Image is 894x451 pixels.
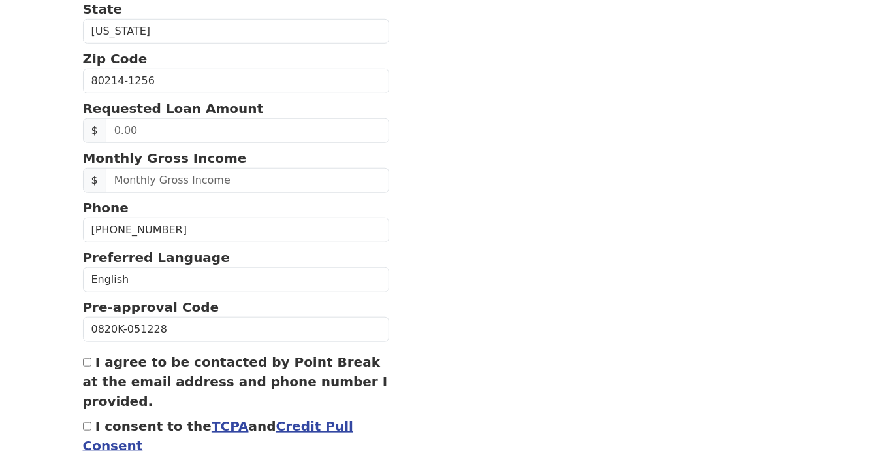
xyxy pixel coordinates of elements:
[83,168,106,193] span: $
[106,168,390,193] input: Monthly Gross Income
[83,218,390,242] input: Phone
[106,118,390,143] input: 0.00
[83,299,219,315] strong: Pre-approval Code
[83,317,390,342] input: Pre-approval Code
[83,101,264,116] strong: Requested Loan Amount
[83,118,106,143] span: $
[83,200,129,216] strong: Phone
[83,148,390,168] p: Monthly Gross Income
[83,1,123,17] strong: State
[83,69,390,93] input: Zip Code
[83,250,230,265] strong: Preferred Language
[83,354,388,409] label: I agree to be contacted by Point Break at the email address and phone number I provided.
[83,51,148,67] strong: Zip Code
[212,418,249,434] a: TCPA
